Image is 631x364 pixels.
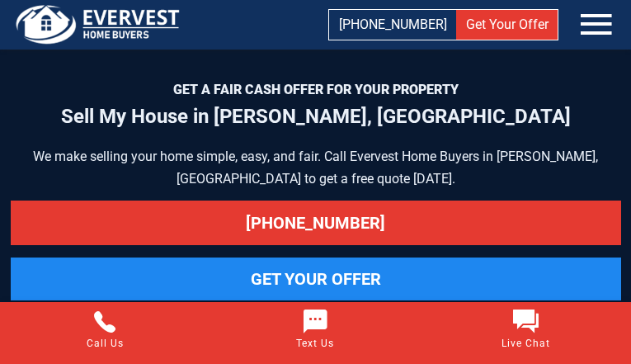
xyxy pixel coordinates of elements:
a: [PHONE_NUMBER] [11,201,621,245]
a: Get Your Offer [11,258,621,300]
p: Get a fair cash offer for your property [11,83,621,97]
a: Get Your Offer [456,10,558,40]
span: Call Us [4,338,206,348]
img: logo.png [11,4,186,45]
span: [PHONE_NUMBER] [339,17,447,32]
h1: Sell My House in [PERSON_NAME], [GEOGRAPHIC_DATA] [11,106,621,129]
span: [PHONE_NUMBER] [246,213,385,233]
a: Live Chat [421,302,631,356]
span: Text Us [214,338,417,348]
p: We make selling your home simple, easy, and fair. Call Evervest Home Buyers in [PERSON_NAME], [GE... [11,145,621,190]
span: Live Chat [425,338,627,348]
a: Text Us [210,302,421,356]
a: [PHONE_NUMBER] [329,10,456,40]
